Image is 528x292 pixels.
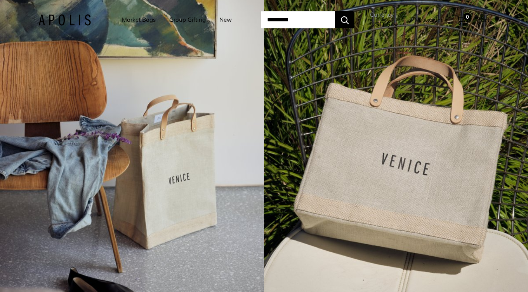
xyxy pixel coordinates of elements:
[456,14,490,26] a: 0 Cart
[169,14,206,25] a: Group Gifting
[335,11,354,28] button: Search
[370,9,398,20] span: Currency
[464,13,471,21] span: 0
[370,20,390,28] span: USD $
[476,16,490,24] span: Cart
[122,14,156,25] a: Market Bags
[219,14,232,25] a: New
[38,14,91,26] img: Apolis
[261,11,335,28] input: Search...
[415,15,443,24] a: My Account
[370,18,398,30] button: USD $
